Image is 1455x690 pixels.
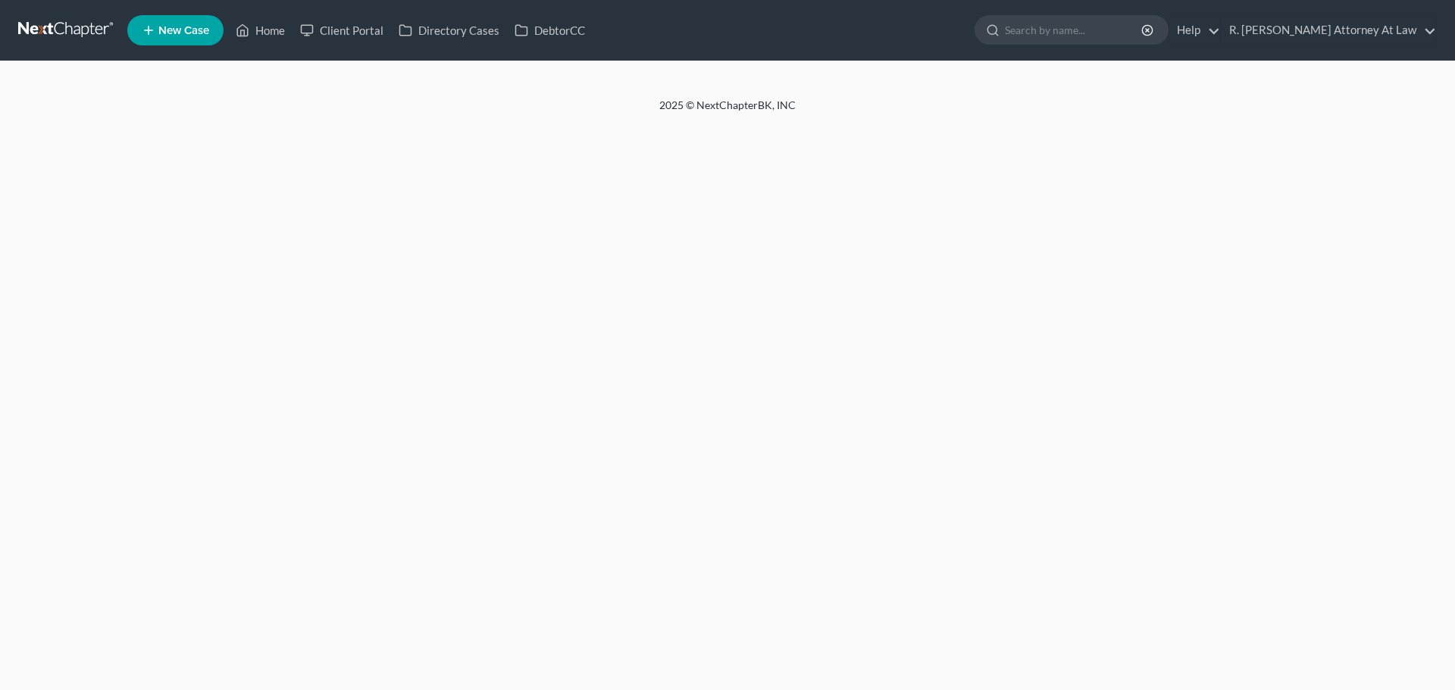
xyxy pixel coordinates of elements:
a: R. [PERSON_NAME] Attorney At Law [1222,17,1436,44]
a: Help [1169,17,1220,44]
a: Directory Cases [391,17,507,44]
input: Search by name... [1005,16,1144,44]
a: DebtorCC [507,17,593,44]
a: Home [228,17,293,44]
div: 2025 © NextChapterBK, INC [296,98,1159,125]
span: New Case [158,25,209,36]
a: Client Portal [293,17,391,44]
